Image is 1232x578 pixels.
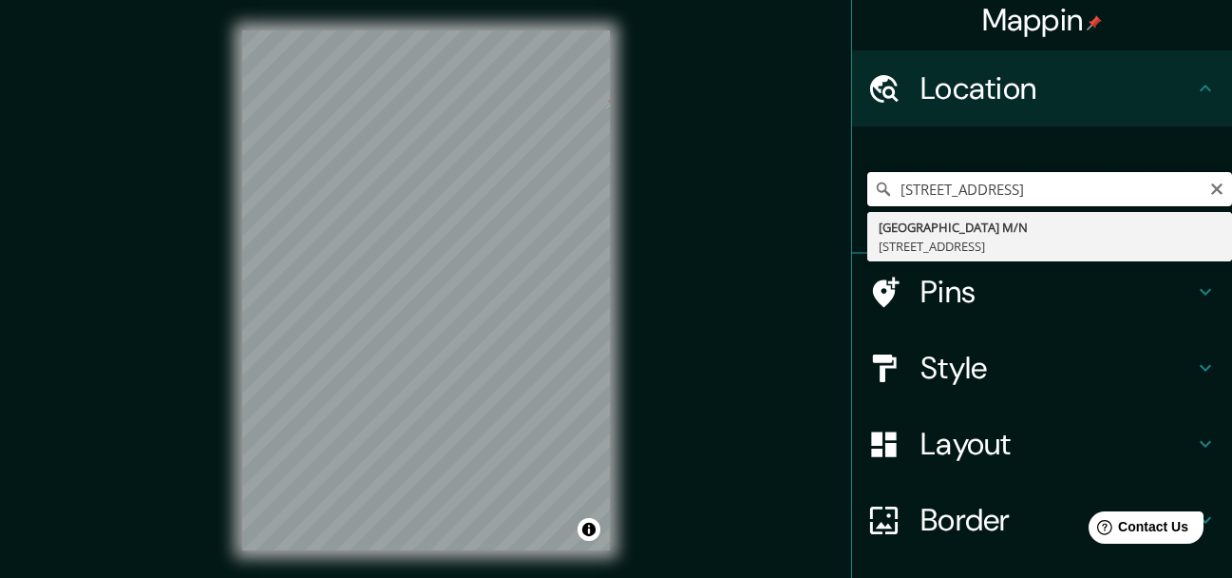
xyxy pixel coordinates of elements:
canvas: Map [242,30,610,550]
h4: Location [920,69,1194,107]
h4: Layout [920,425,1194,463]
div: Pins [852,254,1232,330]
input: Pick your city or area [867,172,1232,206]
div: Location [852,50,1232,126]
button: Clear [1209,179,1224,197]
img: pin-icon.png [1087,15,1102,30]
div: [STREET_ADDRESS] [879,237,1221,256]
h4: Style [920,349,1194,387]
button: Toggle attribution [578,518,600,541]
div: Style [852,330,1232,406]
div: Border [852,482,1232,558]
h4: Mappin [982,1,1103,39]
h4: Border [920,501,1194,539]
iframe: Help widget launcher [1063,504,1211,557]
div: [GEOGRAPHIC_DATA] M/N [879,218,1221,237]
div: Layout [852,406,1232,482]
h4: Pins [920,273,1194,311]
